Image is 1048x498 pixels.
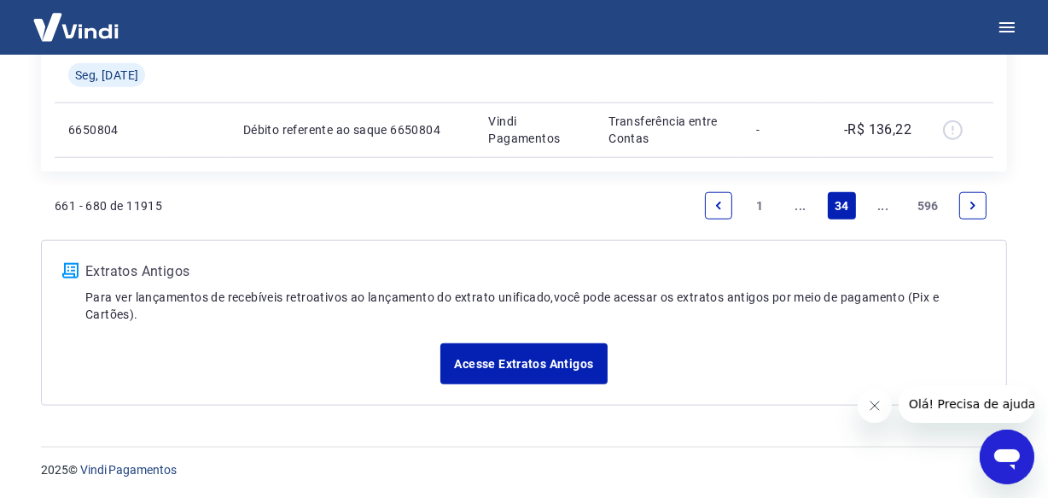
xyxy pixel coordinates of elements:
p: 2025 © [41,461,1007,479]
a: Next page [959,192,987,220]
a: Previous page [705,192,732,220]
iframe: Fechar mensagem [858,389,892,423]
a: Jump backward [787,192,814,220]
iframe: Botão para abrir a janela de mensagens [980,430,1034,484]
p: 661 - 680 de 11915 [55,197,162,214]
p: Extratos Antigos [85,261,986,282]
p: Para ver lançamentos de recebíveis retroativos ao lançamento do extrato unificado, você pode aces... [85,289,986,323]
img: ícone [62,263,79,278]
a: Page 1 [746,192,773,220]
p: Vindi Pagamentos [489,113,582,147]
span: Olá! Precisa de ajuda? [10,12,143,26]
iframe: Mensagem da empresa [899,385,1034,423]
p: -R$ 136,22 [844,120,911,140]
ul: Pagination [698,185,993,226]
a: Page 34 is your current page [828,192,856,220]
a: Vindi Pagamentos [80,463,177,477]
p: Transferência entre Contas [608,113,729,147]
a: Acesse Extratos Antigos [440,343,607,384]
img: Vindi [20,1,131,53]
p: Débito referente ao saque 6650804 [243,121,462,138]
a: Jump forward [870,192,897,220]
span: Seg, [DATE] [75,67,138,84]
p: - [756,121,806,138]
a: Page 596 [911,192,946,220]
p: 6650804 [68,121,148,138]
